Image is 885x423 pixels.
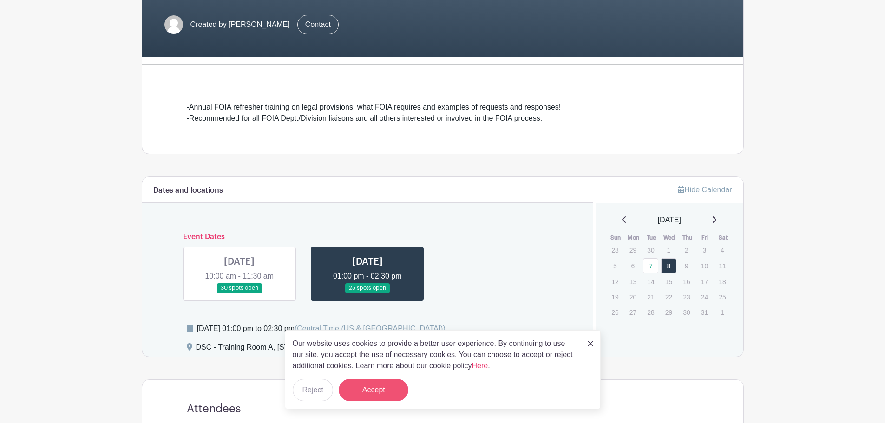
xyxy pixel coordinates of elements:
h4: Attendees [187,402,241,416]
span: Created by [PERSON_NAME] [190,19,290,30]
p: 23 [679,290,694,304]
p: 28 [643,305,658,319]
p: 11 [715,259,730,273]
p: 27 [625,305,641,319]
p: 24 [697,290,712,304]
p: 25 [715,290,730,304]
button: Accept [339,379,408,401]
p: 1 [661,243,676,257]
a: Contact [297,15,339,34]
p: 16 [679,274,694,289]
th: Mon [625,233,643,242]
p: 19 [607,290,623,304]
p: 5 [607,259,623,273]
p: 29 [625,243,641,257]
p: 20 [625,290,641,304]
th: Tue [642,233,661,242]
a: 7 [643,258,658,273]
a: 8 [661,258,676,273]
div: -Annual FOIA refresher training on legal provisions, what FOIA requires and examples of requests ... [187,102,699,124]
p: 17 [697,274,712,289]
p: 26 [607,305,623,319]
span: (Central Time (US & [GEOGRAPHIC_DATA])) [295,325,446,332]
p: 21 [643,290,658,304]
h6: Dates and locations [153,186,223,195]
th: Fri [696,233,715,242]
p: 30 [679,305,694,319]
a: Hide Calendar [678,186,732,194]
p: 14 [643,274,658,289]
p: 10 [697,259,712,273]
th: Sat [714,233,732,242]
button: Reject [293,379,333,401]
th: Sun [607,233,625,242]
th: Wed [661,233,679,242]
p: 28 [607,243,623,257]
span: [DATE] [658,215,681,226]
img: default-ce2991bfa6775e67f084385cd625a349d9dcbb7a52a09fb2fda1e96e2d18dcdb.png [164,15,183,34]
p: 1 [715,305,730,319]
p: 15 [661,274,676,289]
p: 30 [643,243,658,257]
p: Our website uses cookies to provide a better user experience. By continuing to use our site, you ... [293,338,578,371]
p: 29 [661,305,676,319]
p: 31 [697,305,712,319]
a: Here [472,362,488,370]
p: 9 [679,259,694,273]
h6: Event Dates [176,233,560,241]
p: 18 [715,274,730,289]
p: 13 [625,274,641,289]
p: 4 [715,243,730,257]
p: 6 [625,259,641,273]
img: close_button-5f87c8562297e5c2d7936805f587ecaba9071eb48480494691a3f1689db116b3.svg [588,341,593,346]
p: 12 [607,274,623,289]
p: 3 [697,243,712,257]
div: DSC - Training Room A, [STREET_ADDRESS] [196,342,351,357]
th: Thu [678,233,696,242]
div: [DATE] 01:00 pm to 02:30 pm [197,323,446,334]
p: 22 [661,290,676,304]
p: 2 [679,243,694,257]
